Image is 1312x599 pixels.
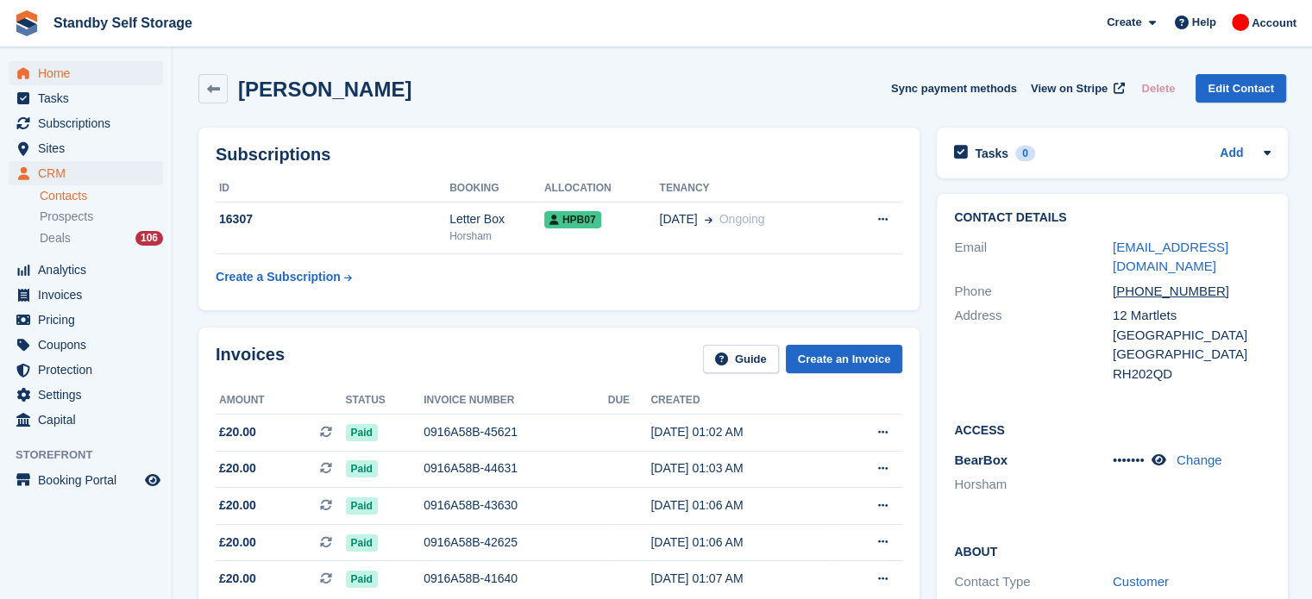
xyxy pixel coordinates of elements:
div: [DATE] 01:07 AM [650,570,832,588]
span: Create [1107,14,1141,31]
span: Analytics [38,258,141,282]
a: menu [9,283,163,307]
a: menu [9,161,163,185]
span: £20.00 [219,496,256,515]
th: Amount [216,387,346,415]
a: menu [9,408,163,432]
img: Aaron Winter [1232,14,1249,31]
span: Paid [346,460,378,477]
span: Paid [346,571,378,588]
span: Capital [38,408,141,432]
button: Sync payment methods [891,74,1017,103]
div: [GEOGRAPHIC_DATA] [1113,345,1271,365]
span: Paid [346,424,378,441]
h2: Subscriptions [216,145,902,165]
h2: Tasks [975,146,1008,161]
div: 106 [135,231,163,246]
div: 0916A58B-45621 [424,423,608,441]
h2: About [954,542,1271,559]
span: Subscriptions [38,111,141,135]
a: Contacts [40,188,163,204]
a: Prospects [40,208,163,226]
a: Preview store [142,470,163,490]
th: Allocation [544,175,660,203]
div: Letter Box [449,210,544,228]
span: £20.00 [219,533,256,552]
a: Standby Self Storage [47,9,199,37]
span: Storefront [16,446,172,464]
button: Delete [1134,74,1182,103]
a: menu [9,61,163,85]
a: menu [9,111,163,135]
th: Tenancy [660,175,841,203]
span: Coupons [38,333,141,357]
a: menu [9,383,163,407]
a: menu [9,333,163,357]
div: Phone [954,282,1113,302]
div: Address [954,306,1113,384]
h2: Invoices [216,345,285,373]
a: menu [9,86,163,110]
div: 0916A58B-41640 [424,570,608,588]
a: menu [9,358,163,382]
th: Status [346,387,424,415]
a: Change [1177,452,1222,467]
a: Guide [703,345,779,373]
span: Tasks [38,86,141,110]
div: [DATE] 01:06 AM [650,533,832,552]
div: [DATE] 01:02 AM [650,423,832,441]
span: Pricing [38,308,141,332]
span: £20.00 [219,570,256,588]
span: HPB07 [544,211,601,228]
div: Horsham [449,228,544,244]
th: Created [650,387,832,415]
a: menu [9,308,163,332]
span: £20.00 [219,423,256,441]
span: BearBox [954,452,1008,467]
div: [DATE] 01:03 AM [650,459,832,477]
div: 0916A58B-43630 [424,496,608,515]
span: Deals [40,230,71,246]
th: Booking [449,175,544,203]
a: Deals 106 [40,229,163,247]
span: Booking Portal [38,468,141,492]
span: Sites [38,136,141,160]
span: £20.00 [219,459,256,477]
span: Prospects [40,209,93,225]
div: Email [954,238,1113,277]
span: [DATE] [660,210,698,228]
a: Add [1220,144,1243,164]
div: 16307 [216,210,449,228]
a: Customer [1113,574,1169,589]
span: Protection [38,358,141,382]
span: Paid [346,497,378,515]
th: Due [608,387,651,415]
span: View on Stripe [1031,80,1108,97]
li: Horsham [954,475,1113,495]
span: Invoices [38,283,141,307]
div: 0916A58B-44631 [424,459,608,477]
a: menu [9,136,163,160]
th: Invoice number [424,387,608,415]
span: Paid [346,534,378,552]
div: [DATE] 01:06 AM [650,496,832,515]
span: Ongoing [719,212,765,226]
span: Home [38,61,141,85]
div: Contact Type [954,572,1113,592]
span: Account [1252,15,1296,32]
a: Edit Contact [1196,74,1286,103]
span: CRM [38,161,141,185]
a: [PHONE_NUMBER] [1113,284,1244,298]
a: Create a Subscription [216,261,352,293]
a: menu [9,258,163,282]
a: View on Stripe [1024,74,1128,103]
span: Settings [38,383,141,407]
h2: [PERSON_NAME] [238,78,411,101]
div: RH202QD [1113,365,1271,384]
h2: Access [954,421,1271,438]
div: [GEOGRAPHIC_DATA] [1113,326,1271,346]
img: stora-icon-8386f47178a22dfd0bd8f6a31ec36ba5ce8667c1dd55bd0f319d3a0aa187defe.svg [14,10,40,36]
th: ID [216,175,449,203]
a: Create an Invoice [786,345,903,373]
div: 12 Martlets [1113,306,1271,326]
